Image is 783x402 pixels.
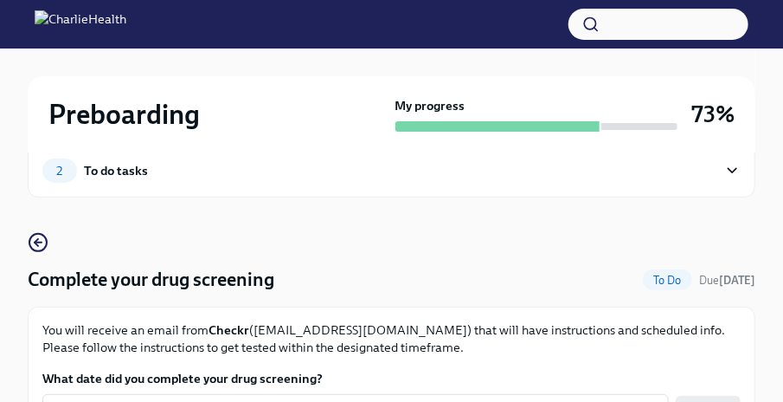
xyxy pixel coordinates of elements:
[719,274,755,287] strong: [DATE]
[35,10,126,38] img: CharlieHealth
[42,370,741,387] label: What date did you complete your drug screening?
[691,99,735,130] h3: 73%
[395,97,465,114] strong: My progress
[84,161,148,180] div: To do tasks
[28,267,274,293] h4: Complete your drug screening
[42,321,741,356] p: You will receive an email from ([EMAIL_ADDRESS][DOMAIN_NAME]) that will have instructions and sch...
[46,165,73,178] span: 2
[643,274,692,287] span: To Do
[48,97,200,132] h2: Preboarding
[699,274,755,287] span: Due
[209,322,249,338] strong: Checkr
[699,272,755,289] span: September 22nd, 2025 09:00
